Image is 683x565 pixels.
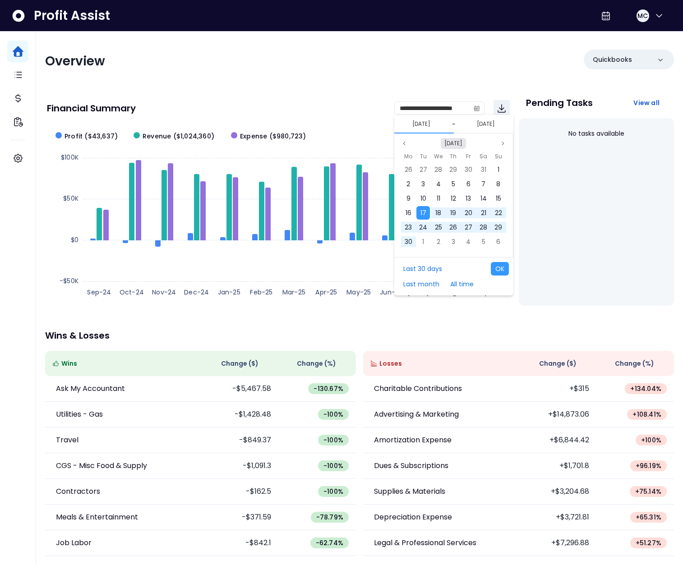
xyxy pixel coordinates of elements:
span: 15 [496,194,501,203]
span: 11 [437,194,440,203]
button: Select start date [409,119,434,129]
div: 02 Oct 2024 [431,234,446,249]
div: 17 Sep 2024 [416,206,431,220]
span: + 100 % [641,436,661,445]
span: + 51.27 % [636,538,661,547]
div: 25 Sep 2024 [431,220,446,234]
span: 23 [405,223,412,232]
button: Download [494,100,510,116]
div: 16 Sep 2024 [401,206,416,220]
div: 10 Sep 2024 [416,191,431,206]
div: 20 Sep 2024 [461,206,476,220]
text: Dec-24 [184,288,209,297]
text: $100K [61,153,78,162]
span: 3 [421,179,425,188]
p: Job Labor [56,537,92,548]
span: Change ( $ ) [221,359,258,368]
div: 09 Sep 2024 [401,191,416,206]
div: Saturday [476,151,491,162]
div: 07 Sep 2024 [476,177,491,191]
div: 27 Aug 2024 [416,162,431,177]
span: 21 [481,208,486,217]
p: Dues & Subscriptions [374,460,448,471]
p: Financial Summary [47,104,136,113]
span: Change ( $ ) [539,359,577,368]
div: 04 Oct 2024 [461,234,476,249]
div: 04 Sep 2024 [431,177,446,191]
td: -$849.37 [201,427,278,453]
div: Thursday [446,151,461,162]
span: + 108.41 % [632,410,661,419]
span: 5 [452,179,455,188]
svg: page next [500,141,506,146]
p: Advertising & Marketing [374,409,459,420]
div: 01 Oct 2024 [416,234,431,249]
div: 29 Sep 2024 [491,220,506,234]
span: 9 [406,194,411,203]
span: 26 [405,165,412,174]
td: +$315 [519,376,596,402]
span: -100 % [323,461,343,470]
span: Overview [45,52,105,70]
span: 25 [435,223,442,232]
p: Pending Tasks [526,98,593,107]
div: 13 Sep 2024 [461,191,476,206]
span: Change (%) [615,359,654,368]
span: 22 [495,208,502,217]
div: 03 Oct 2024 [446,234,461,249]
div: Sep 2024 [401,151,506,249]
span: -100 % [323,487,343,496]
span: Profit ($43,637) [65,132,118,141]
span: Fr [466,151,471,162]
p: Quickbooks [593,55,632,64]
span: 28 [434,165,442,174]
td: -$1,091.3 [201,453,278,479]
span: 6 [466,179,471,188]
button: Previous month [399,138,410,149]
div: 30 Sep 2024 [401,234,416,249]
div: 08 Sep 2024 [491,177,506,191]
p: Supplies & Materials [374,486,445,497]
span: 3 [452,237,455,246]
span: Change (%) [297,359,336,368]
td: +$1,701.8 [519,453,596,479]
text: Feb-25 [250,288,272,297]
span: + 134.04 % [630,384,661,393]
span: -100 % [323,410,343,419]
div: 31 Aug 2024 [476,162,491,177]
td: +$3,204.68 [519,479,596,505]
div: 28 Sep 2024 [476,220,491,234]
span: -130.67 % [314,384,343,393]
div: 05 Sep 2024 [446,177,461,191]
div: Tuesday [416,151,431,162]
text: -$50K [60,276,78,285]
span: 18 [435,208,441,217]
span: 31 [481,165,486,174]
td: -$842.1 [201,530,278,556]
span: 12 [451,194,456,203]
p: Ask My Accountant [56,383,125,394]
td: -$5,467.58 [201,376,278,402]
p: Amortization Expense [374,435,452,446]
td: +$3,721.81 [519,505,596,530]
span: 29 [449,165,457,174]
span: -62.74 % [316,538,343,547]
p: CGS - Misc Food & Supply [56,460,147,471]
span: Losses [379,359,402,368]
span: 2 [406,179,410,188]
span: 8 [496,179,500,188]
span: Tu [420,151,427,162]
span: 17 [420,208,426,217]
span: 2 [437,237,440,246]
div: No tasks available [526,122,667,146]
div: 27 Sep 2024 [461,220,476,234]
p: Legal & Professional Services [374,537,476,548]
td: -$1,428.48 [201,402,278,427]
div: 02 Sep 2024 [401,177,416,191]
div: 24 Sep 2024 [416,220,431,234]
div: 15 Sep 2024 [491,191,506,206]
span: 7 [481,179,485,188]
text: Nov-24 [152,288,176,297]
span: 29 [494,223,502,232]
span: 10 [420,194,426,203]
